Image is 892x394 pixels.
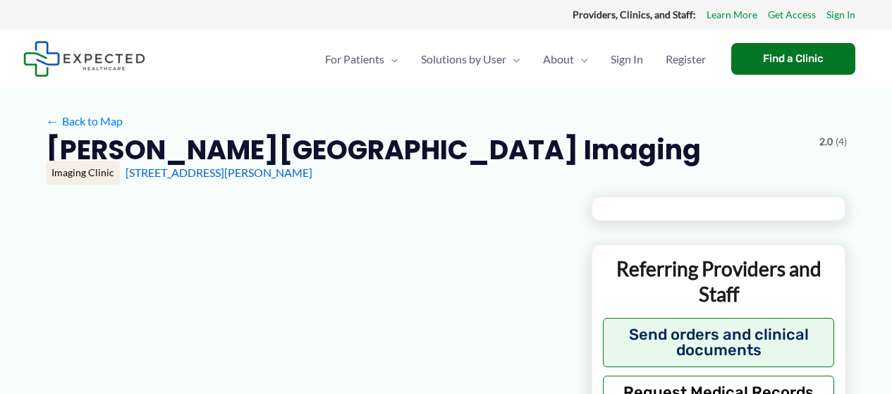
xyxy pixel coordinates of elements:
span: Register [666,35,706,84]
span: Menu Toggle [506,35,520,84]
a: Sign In [599,35,654,84]
button: Send orders and clinical documents [603,318,835,367]
span: 2.0 [819,133,833,151]
span: For Patients [325,35,384,84]
nav: Primary Site Navigation [314,35,717,84]
a: Sign In [826,6,855,24]
span: Solutions by User [421,35,506,84]
span: Menu Toggle [574,35,588,84]
strong: Providers, Clinics, and Staff: [573,8,696,20]
span: (4) [836,133,847,151]
a: Get Access [768,6,816,24]
a: For PatientsMenu Toggle [314,35,410,84]
span: ← [46,114,59,128]
div: Imaging Clinic [46,161,120,185]
span: Menu Toggle [384,35,398,84]
a: [STREET_ADDRESS][PERSON_NAME] [126,166,312,179]
p: Referring Providers and Staff [603,256,835,307]
a: Find a Clinic [731,43,855,75]
span: About [543,35,574,84]
h2: [PERSON_NAME][GEOGRAPHIC_DATA] Imaging [46,133,701,167]
a: Learn More [707,6,757,24]
span: Sign In [611,35,643,84]
img: Expected Healthcare Logo - side, dark font, small [23,41,145,77]
a: AboutMenu Toggle [532,35,599,84]
a: Register [654,35,717,84]
a: ←Back to Map [46,111,123,132]
a: Solutions by UserMenu Toggle [410,35,532,84]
